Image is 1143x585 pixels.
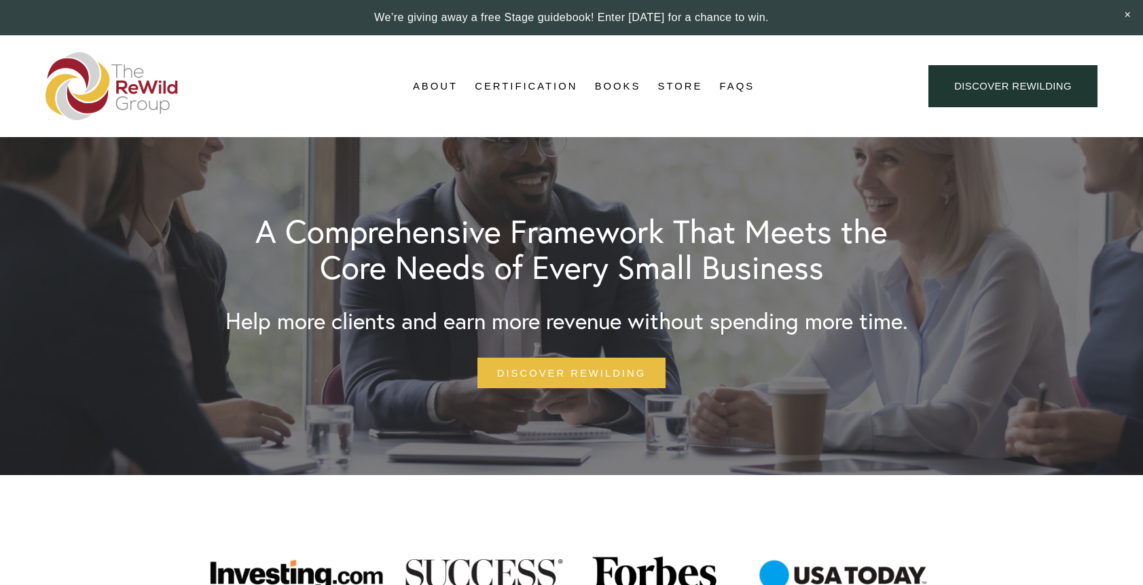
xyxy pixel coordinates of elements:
[225,310,908,333] h3: Help more clients and earn more revenue without spending more time.
[413,76,458,96] a: About
[720,76,755,96] a: FAQs
[475,76,577,96] a: Certification
[928,65,1097,108] a: Discover ReWilding
[477,358,666,388] a: Discover Rewilding
[658,76,703,96] a: Store
[595,76,641,96] a: Books
[225,213,918,286] h1: A Comprehensive Framework That Meets the Core Needs of Every Small Business
[46,52,179,120] img: The ReWild Group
